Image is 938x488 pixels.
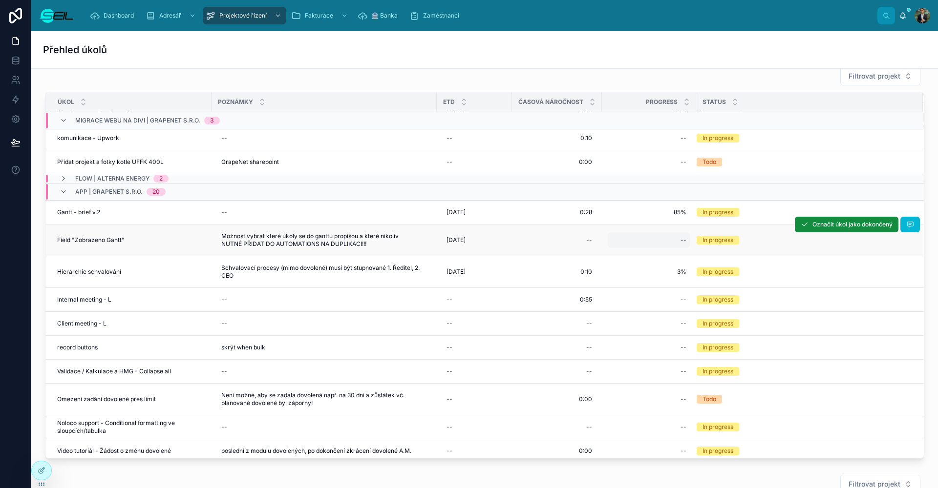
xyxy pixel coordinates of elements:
a: 85% [608,204,690,220]
span: GrapeNet sharepoint [221,158,279,166]
span: ETD [443,98,455,106]
span: 3% [612,268,686,276]
div: -- [221,423,227,431]
span: komunikace - Upwork [57,134,119,142]
span: Přidat projekt a fotky kotle UFFK 400L [57,158,164,166]
button: Označit úkol jako dokončený [795,217,898,232]
div: 20 [152,188,160,196]
div: -- [447,423,452,431]
div: -- [586,367,592,375]
a: Client meeting - L [57,320,206,327]
a: In progress [697,447,911,455]
div: -- [681,134,686,142]
span: poslední z modulu dovolených, po dokončení zkrácení dovolené A.M. [221,447,411,455]
a: Není možné, aby se zadala dovolená např. na 30 dní a zůstátek vč. plánované dovolené byl záporny! [217,387,431,411]
a: 0:00 [518,154,596,170]
a: -- [443,364,506,379]
a: In progress [697,134,911,142]
span: 0:00 [579,158,592,166]
div: -- [447,134,452,142]
span: Časová náročnost [518,98,583,106]
a: -- [443,340,506,355]
a: -- [608,340,690,355]
a: In progress [697,343,911,352]
span: Projektové řízení [219,12,267,20]
a: [DATE] [443,204,506,220]
a: Schvalovací procesy (mimo dovolené) musí být stupnované 1. Ředitel, 2. CEO [217,260,431,284]
div: In progress [703,236,733,244]
a: Field "Zobrazeno Gantt" [57,236,206,244]
a: -- [608,443,690,459]
a: Zaměstnanci [406,7,466,24]
div: 2 [159,175,163,183]
a: -- [217,419,431,435]
div: -- [221,296,227,304]
span: 0:00 [579,447,592,455]
a: skrýt when bulk [217,340,431,355]
span: [DATE] [447,268,466,276]
span: skrýt when bulk [221,344,265,351]
div: Todo [703,395,716,404]
a: Video tutoriál - Žádost o změnu dovolené [57,447,206,455]
a: -- [518,232,596,248]
div: -- [447,344,452,351]
span: 85% [612,208,686,216]
span: Adresář [159,12,181,20]
div: In progress [703,208,733,217]
div: -- [221,367,227,375]
a: Todo [697,158,911,166]
div: -- [221,208,227,216]
a: -- [608,130,690,146]
div: -- [221,134,227,142]
span: 0:28 [580,208,592,216]
a: Dashboard [87,7,141,24]
span: record buttons [57,344,98,351]
a: -- [443,154,506,170]
a: In progress [697,367,911,376]
span: 🏦 Banka [371,12,398,20]
div: -- [681,447,686,455]
div: -- [681,395,686,403]
a: In progress [697,423,911,431]
span: Hierarchie schvalování [57,268,121,276]
a: 0:00 [518,443,596,459]
span: Field "Zobrazeno Gantt" [57,236,125,244]
a: Todo [697,395,911,404]
span: 0:10 [580,134,592,142]
a: -- [217,204,431,220]
a: In progress [697,267,911,276]
div: -- [221,320,227,327]
span: Noloco support - Conditional formatting ve sloupcích/tabulka [57,419,206,435]
a: -- [608,154,690,170]
div: -- [447,367,452,375]
a: -- [608,391,690,407]
a: komunikace - Upwork [57,134,206,142]
a: Projektové řízení [203,7,286,24]
div: -- [447,296,452,304]
div: In progress [703,319,733,328]
div: In progress [703,367,733,376]
a: Hierarchie schvalování [57,268,206,276]
a: 0:10 [518,264,596,280]
a: -- [443,391,506,407]
a: record buttons [57,344,206,351]
a: 0:00 [518,391,596,407]
a: Přidat projekt a fotky kotle UFFK 400L [57,158,206,166]
div: 3 [210,117,214,124]
div: In progress [703,447,733,455]
a: Adresář [143,7,201,24]
span: [DATE] [447,236,466,244]
a: -- [518,316,596,331]
span: Zaměstnanci [423,12,459,20]
button: Select Button [840,67,920,85]
a: [DATE] [443,264,506,280]
a: 0:10 [518,130,596,146]
a: In progress [697,236,911,244]
a: -- [518,419,596,435]
div: In progress [703,343,733,352]
a: Gantt - brief v.2 [57,208,206,216]
a: -- [443,419,506,435]
div: -- [447,395,452,403]
a: -- [608,364,690,379]
a: -- [518,364,596,379]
